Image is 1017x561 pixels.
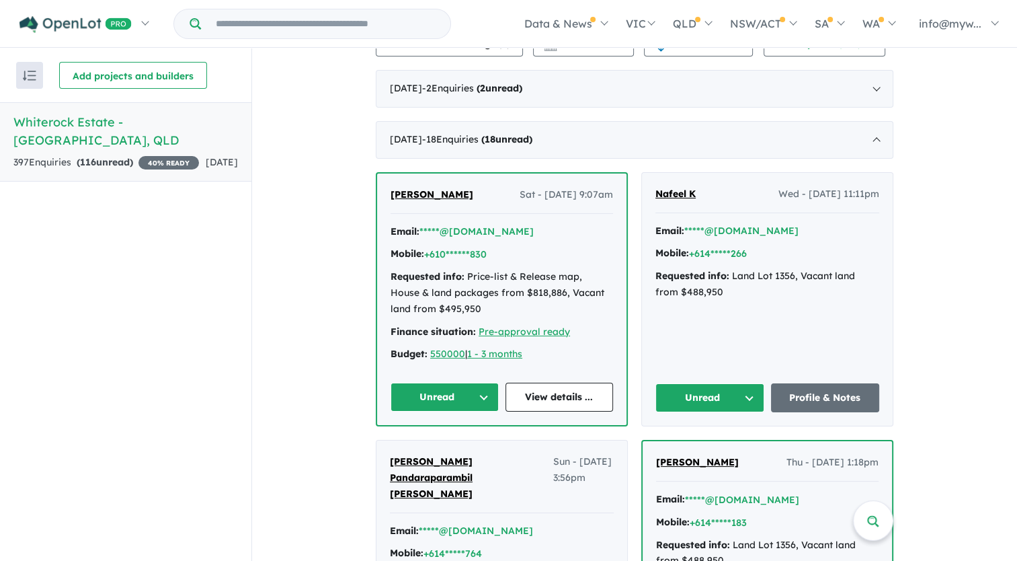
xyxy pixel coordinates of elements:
[376,121,893,159] div: [DATE]
[376,70,893,108] div: [DATE]
[656,539,730,551] strong: Requested info:
[480,82,485,94] span: 2
[786,455,879,471] span: Thu - [DATE] 1:18pm
[391,346,613,363] div: |
[505,383,614,412] a: View details ...
[391,348,428,360] strong: Budget:
[391,225,419,237] strong: Email:
[655,188,696,200] span: Nafeel K
[919,17,981,30] span: info@myw...
[479,326,570,338] a: Pre-approval ready
[778,186,879,202] span: Wed - [DATE] 11:11pm
[23,71,36,81] img: sort.svg
[422,82,522,94] span: - 2 Enquir ies
[655,186,696,202] a: Nafeel K
[391,269,613,317] div: Price-list & Release map, House & land packages from $818,886, Vacant land from $495,950
[477,82,522,94] strong: ( unread)
[19,16,132,33] img: Openlot PRO Logo White
[77,156,133,168] strong: ( unread)
[655,225,684,237] strong: Email:
[13,155,199,171] div: 397 Enquir ies
[422,133,532,145] span: - 18 Enquir ies
[481,133,532,145] strong: ( unread)
[655,383,764,412] button: Unread
[391,188,473,200] span: [PERSON_NAME]
[655,270,729,282] strong: Requested info:
[467,348,522,360] a: 1 - 3 months
[656,455,739,471] a: [PERSON_NAME]
[391,248,424,260] strong: Mobile:
[553,454,614,502] span: Sun - [DATE] 3:56pm
[391,270,464,283] strong: Requested info:
[138,156,199,170] span: 40 % READY
[485,133,495,145] span: 18
[391,187,473,203] a: [PERSON_NAME]
[656,456,739,468] span: [PERSON_NAME]
[206,156,238,168] span: [DATE]
[430,348,465,360] a: 550000
[771,383,880,412] a: Profile & Notes
[655,268,879,301] div: Land Lot 1356, Vacant land from $488,950
[520,187,613,203] span: Sat - [DATE] 9:07am
[59,62,207,89] button: Add projects and builders
[390,455,473,500] span: [PERSON_NAME] Pandaraparambil [PERSON_NAME]
[390,547,423,559] strong: Mobile:
[204,9,448,38] input: Try estate name, suburb, builder or developer
[390,525,419,537] strong: Email:
[656,493,685,505] strong: Email:
[391,326,476,338] strong: Finance situation:
[13,113,238,149] h5: Whiterock Estate - [GEOGRAPHIC_DATA] , QLD
[655,247,689,259] strong: Mobile:
[80,156,96,168] span: 116
[390,454,553,502] a: [PERSON_NAME] Pandaraparambil [PERSON_NAME]
[391,383,499,412] button: Unread
[656,516,690,528] strong: Mobile:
